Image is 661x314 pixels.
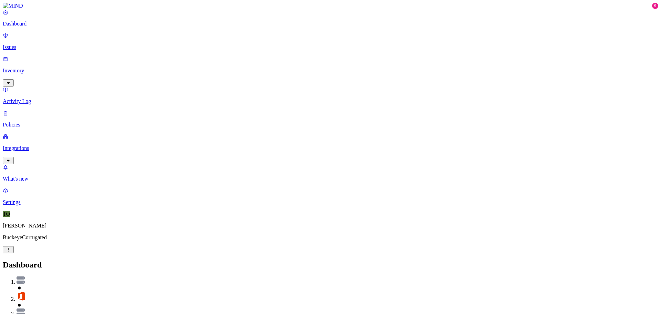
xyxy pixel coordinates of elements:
[3,260,658,270] h2: Dashboard
[3,133,658,163] a: Integrations
[3,145,658,151] p: Integrations
[17,276,25,284] img: svg%3e
[3,87,658,104] a: Activity Log
[3,164,658,182] a: What's new
[3,211,10,217] span: TO
[3,98,658,104] p: Activity Log
[3,234,658,241] p: BuckeyeCorrugated
[652,3,658,9] div: 5
[3,68,658,74] p: Inventory
[3,188,658,205] a: Settings
[3,44,658,50] p: Issues
[17,291,26,301] img: svg%3e
[3,110,658,128] a: Policies
[3,3,23,9] img: MIND
[3,21,658,27] p: Dashboard
[3,3,658,9] a: MIND
[3,199,658,205] p: Settings
[3,9,658,27] a: Dashboard
[3,176,658,182] p: What's new
[3,32,658,50] a: Issues
[3,122,658,128] p: Policies
[3,56,658,85] a: Inventory
[3,223,658,229] p: [PERSON_NAME]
